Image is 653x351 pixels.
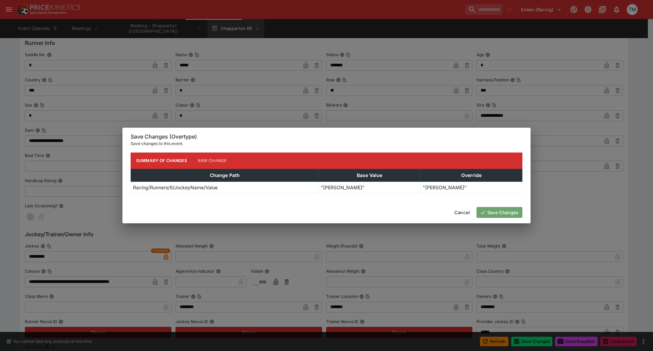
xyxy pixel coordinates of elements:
button: Raw Change [192,153,232,169]
p: Save changes to this event. [131,140,522,147]
button: Summary of Changes [131,153,192,169]
td: "[PERSON_NAME]" [319,181,420,193]
th: Change Path [131,169,319,181]
h6: Save Changes (Overtype) [131,133,522,140]
td: "[PERSON_NAME]" [420,181,522,193]
th: Base Value [319,169,420,181]
th: Override [420,169,522,181]
button: Cancel [450,207,474,218]
p: Racing/Runners/9/JockeyName/Value [133,184,218,191]
button: Save Changes [476,207,522,218]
